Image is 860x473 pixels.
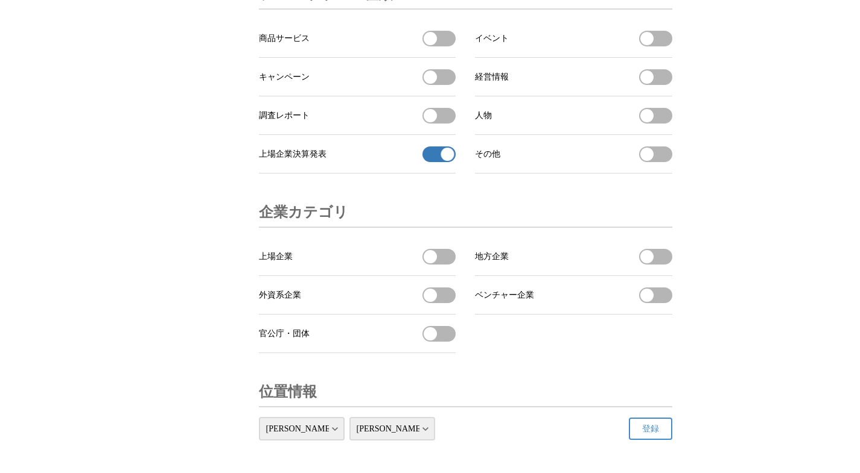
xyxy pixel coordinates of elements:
span: ベンチャー企業 [475,290,534,301]
span: 登録 [642,424,659,434]
select: 市区町村 [349,417,435,440]
span: 人物 [475,110,492,121]
button: 登録 [629,418,672,440]
span: イベント [475,33,509,44]
span: 商品サービス [259,33,310,44]
span: 経営情報 [475,72,509,83]
h3: 企業カテゴリ [259,198,348,227]
span: 外資系企業 [259,290,301,301]
span: 調査レポート [259,110,310,121]
span: 上場企業決算発表 [259,149,326,160]
span: 地方企業 [475,251,509,262]
span: 官公庁・団体 [259,328,310,339]
select: 都道府県 [259,417,345,440]
h3: 位置情報 [259,377,317,406]
span: その他 [475,149,500,160]
span: キャンペーン [259,72,310,83]
span: 上場企業 [259,251,293,262]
